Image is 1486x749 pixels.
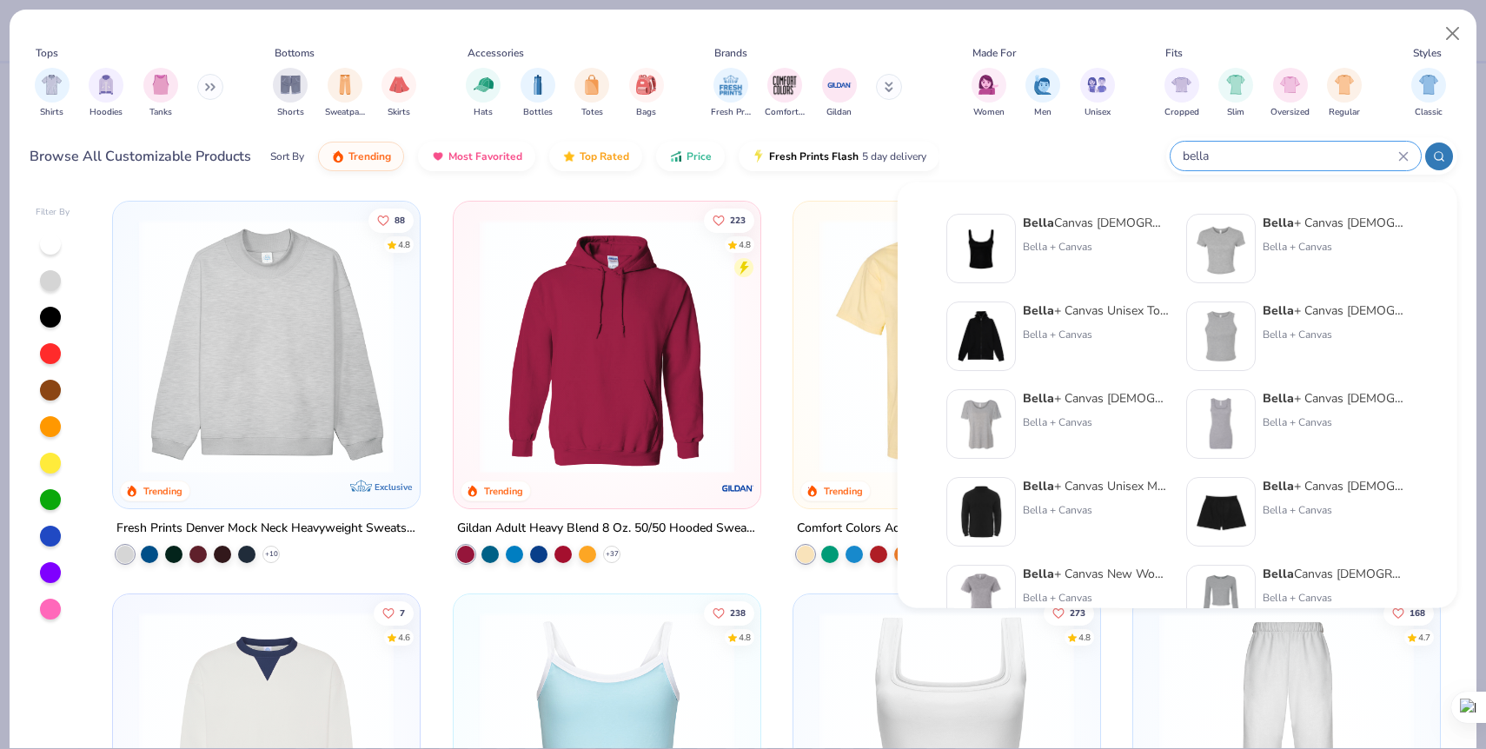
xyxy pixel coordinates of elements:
div: filter for Slim [1218,68,1253,119]
img: Women Image [979,75,998,95]
div: Bella + Canvas [1263,414,1409,430]
button: filter button [521,68,555,119]
img: f50736c1-b4b1-4eae-b1dc-68242988cf65 [954,573,1008,626]
div: filter for Hats [466,68,501,119]
strong: Bella [1023,390,1054,407]
span: Most Favorited [448,149,522,163]
img: Gildan Image [826,72,852,98]
div: Tops [36,45,58,61]
div: filter for Classic [1411,68,1446,119]
div: Canvas [DEMOGRAPHIC_DATA]' Micro Ribbed Long Sleeve Baby Tee [1263,565,1409,583]
img: Gildan logo [720,471,755,506]
span: 88 [395,215,405,224]
div: 4.8 [398,238,410,251]
strong: Bella [1023,478,1054,494]
img: Tanks Image [151,75,170,95]
div: filter for Skirts [381,68,416,119]
span: Oversized [1270,106,1310,119]
div: Bella + Canvas [1023,327,1169,342]
div: 4.8 [1078,632,1091,645]
span: Fresh Prints Flash [769,149,859,163]
span: Skirts [388,106,410,119]
div: Gildan Adult Heavy Blend 8 Oz. 50/50 Hooded Sweatshirt [457,518,757,540]
div: Bella + Canvas [1263,239,1409,255]
img: Comfort Colors Image [772,72,798,98]
img: Fresh Prints Image [718,72,744,98]
span: Tanks [149,106,172,119]
img: 01756b78-01f6-4cc6-8d8a-3c30c1a0c8ac [471,219,743,474]
div: filter for Shirts [35,68,70,119]
img: Hats Image [474,75,494,95]
div: + Canvas [DEMOGRAPHIC_DATA]' Micro Ribbed Tank [1263,389,1409,408]
div: Bella + Canvas [1263,327,1409,342]
strong: Bella [1023,302,1054,319]
img: Shorts Image [281,75,301,95]
div: filter for Hoodies [89,68,123,119]
img: b4bb1e2f-f7d4-4cd0-95e8-cbfaf6568a96 [1194,573,1248,626]
span: Fresh Prints [711,106,751,119]
img: Bottles Image [528,75,547,95]
button: Most Favorited [418,142,535,171]
div: Accessories [468,45,524,61]
span: Hats [474,106,493,119]
div: filter for Shorts [273,68,308,119]
div: filter for Regular [1327,68,1362,119]
img: Unisex Image [1087,75,1107,95]
img: 029b8af0-80e6-406f-9fdc-fdf898547912 [811,219,1083,474]
div: Sort By [270,149,304,164]
button: filter button [89,68,123,119]
button: Like [1383,601,1434,626]
div: Bella + Canvas [1263,590,1409,606]
span: Women [973,106,1005,119]
span: Trending [348,149,391,163]
div: filter for Bags [629,68,664,119]
span: Gildan [826,106,852,119]
div: filter for Gildan [822,68,857,119]
div: Bella + Canvas [1263,502,1409,518]
div: + Canvas [DEMOGRAPHIC_DATA]' Cutoff Sweat Short [1263,477,1409,495]
button: filter button [1218,68,1253,119]
button: Top Rated [549,142,642,171]
img: aa15adeb-cc10-480b-b531-6e6e449d5067 [1194,222,1248,275]
button: filter button [466,68,501,119]
strong: Bella [1263,302,1294,319]
div: filter for Unisex [1080,68,1115,119]
span: Shirts [40,106,63,119]
div: filter for Oversized [1270,68,1310,119]
button: filter button [381,68,416,119]
img: Men Image [1033,75,1052,95]
strong: Bella [1263,478,1294,494]
span: 7 [400,609,405,618]
div: + Canvas [DEMOGRAPHIC_DATA]' Micro Ribbed Racerback Tank [1263,302,1409,320]
span: Totes [581,106,603,119]
div: filter for Women [972,68,1006,119]
div: Canvas [DEMOGRAPHIC_DATA]' Micro Ribbed Scoop Tank [1023,214,1169,232]
div: Brands [714,45,747,61]
div: 4.8 [738,238,750,251]
div: filter for Sweatpants [325,68,365,119]
div: filter for Men [1025,68,1060,119]
img: Hoodies Image [96,75,116,95]
button: Like [703,601,753,626]
span: Price [687,149,712,163]
div: Bella + Canvas [1023,590,1169,606]
span: 223 [729,215,745,224]
div: Bella + Canvas [1023,502,1169,518]
button: filter button [273,68,308,119]
div: + Canvas New Women's Relaxed Heather CVC Short Sleeve Tee [1023,565,1169,583]
img: 8af284bf-0d00-45ea-9003-ce4b9a3194ad [954,222,1008,275]
span: Comfort Colors [765,106,805,119]
img: 66c9def3-396c-43f3-89a1-c921e7bc6e99 [954,397,1008,451]
span: 273 [1070,609,1085,618]
div: filter for Fresh Prints [711,68,751,119]
span: Cropped [1164,106,1199,119]
img: trending.gif [331,149,345,163]
span: Regular [1329,106,1360,119]
img: flash.gif [752,149,766,163]
span: Slim [1227,106,1244,119]
div: 4.7 [1418,632,1430,645]
img: most_fav.gif [431,149,445,163]
button: Like [1044,601,1094,626]
div: filter for Totes [574,68,609,119]
button: filter button [1080,68,1115,119]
